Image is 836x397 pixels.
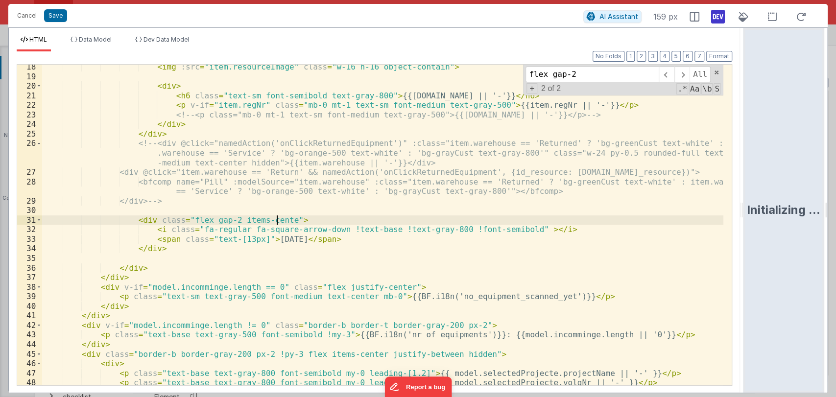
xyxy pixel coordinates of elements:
[17,139,42,167] div: 26
[714,83,720,94] span: Search In Selection
[17,340,42,350] div: 44
[17,177,42,196] div: 28
[17,91,42,101] div: 21
[17,350,42,359] div: 45
[17,72,42,82] div: 19
[17,292,42,302] div: 39
[689,83,700,94] span: CaseSensitive Search
[17,359,42,369] div: 46
[17,302,42,311] div: 40
[17,282,42,292] div: 38
[17,369,42,378] div: 47
[17,244,42,254] div: 34
[17,378,42,388] div: 48
[583,10,642,23] button: AI Assistant
[537,84,565,93] span: 2 of 2
[29,36,47,43] span: HTML
[648,51,658,62] button: 3
[44,9,67,22] button: Save
[671,51,681,62] button: 5
[17,234,42,244] div: 33
[17,254,42,263] div: 35
[17,81,42,91] div: 20
[526,83,537,93] span: Toggel Replace mode
[676,83,688,94] span: RegExp Search
[599,12,638,21] span: AI Assistant
[653,11,678,23] span: 159 px
[17,62,42,72] div: 18
[690,67,711,82] span: Alt-Enter
[17,196,42,206] div: 29
[12,9,42,23] button: Cancel
[17,330,42,340] div: 43
[17,167,42,177] div: 27
[79,36,112,43] span: Data Model
[17,263,42,273] div: 36
[747,202,820,218] div: Initializing ...
[637,51,646,62] button: 2
[706,51,732,62] button: Format
[683,51,693,62] button: 6
[17,215,42,225] div: 31
[525,67,659,82] input: Search for
[17,225,42,234] div: 32
[626,51,635,62] button: 1
[660,51,669,62] button: 4
[17,273,42,282] div: 37
[17,110,42,120] div: 23
[701,83,713,94] span: Whole Word Search
[17,129,42,139] div: 25
[143,36,189,43] span: Dev Data Model
[17,321,42,330] div: 42
[17,100,42,110] div: 22
[384,376,452,397] iframe: Marker.io feedback button
[593,51,624,62] button: No Folds
[694,51,704,62] button: 7
[17,206,42,215] div: 30
[17,311,42,321] div: 41
[17,119,42,129] div: 24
